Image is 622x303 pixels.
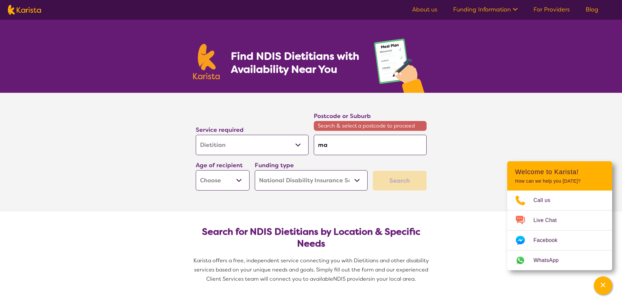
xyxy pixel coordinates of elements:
[372,35,429,93] img: dietitian
[453,6,518,13] a: Funding Information
[586,6,598,13] a: Blog
[594,276,612,295] button: Channel Menu
[201,226,421,250] h2: Search for NDIS Dietitians by Location & Specific Needs
[347,275,371,282] span: providers
[412,6,437,13] a: About us
[196,126,244,134] label: Service required
[333,275,346,282] span: NDIS
[231,50,360,76] h1: Find NDIS Dietitians with Availability Near You
[314,135,427,155] input: Type
[533,195,558,205] span: Call us
[314,112,371,120] label: Postcode or Suburb
[533,6,570,13] a: For Providers
[255,161,294,169] label: Funding type
[314,121,427,131] span: Search & select a postcode to proceed
[507,191,612,270] ul: Choose channel
[193,44,220,79] img: Karista logo
[371,275,416,282] span: in your local area.
[8,5,41,15] img: Karista logo
[507,251,612,270] a: Web link opens in a new tab.
[196,161,243,169] label: Age of recipient
[515,168,604,176] h2: Welcome to Karista!
[515,178,604,184] p: How can we help you [DATE]?
[533,255,567,265] span: WhatsApp
[533,235,565,245] span: Facebook
[507,161,612,270] div: Channel Menu
[193,257,430,282] span: Karista offers a free, independent service connecting you with Dietitians and other disability se...
[533,215,565,225] span: Live Chat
